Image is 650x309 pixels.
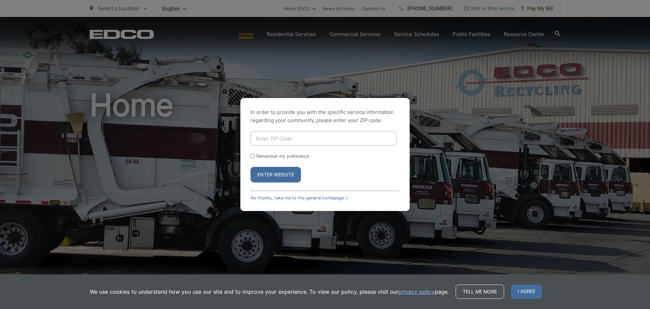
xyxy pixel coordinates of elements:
[251,195,348,200] a: No thanks, take me to the general homepage >
[398,288,435,296] a: privacy policy
[251,131,397,146] input: Enter ZIP Code
[251,108,399,124] p: In order to provide you with the specific service information regarding your community, please en...
[251,167,301,182] button: Enter Website
[90,288,449,296] p: We use cookies to understand how you use our site and to improve your experience. To view our pol...
[511,285,542,299] span: I agree
[256,154,309,159] label: Remember my preference
[456,285,504,299] a: Tell me more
